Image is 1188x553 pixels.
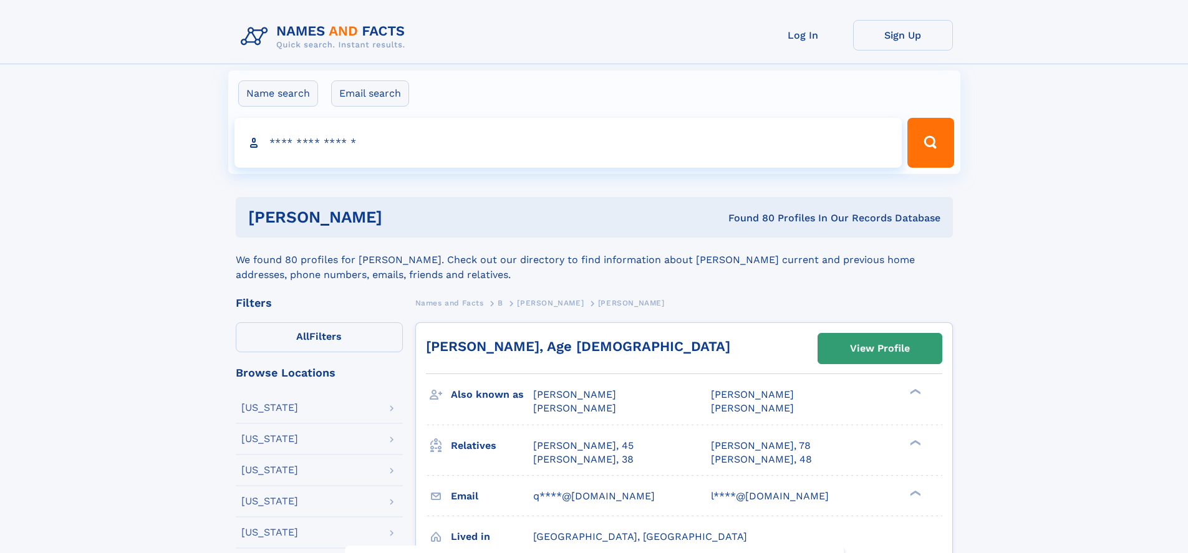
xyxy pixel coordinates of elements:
[241,434,298,444] div: [US_STATE]
[241,465,298,475] div: [US_STATE]
[907,118,954,168] button: Search Button
[451,384,533,405] h3: Also known as
[533,453,634,466] a: [PERSON_NAME], 38
[711,453,812,466] a: [PERSON_NAME], 48
[907,438,922,446] div: ❯
[533,531,747,542] span: [GEOGRAPHIC_DATA], [GEOGRAPHIC_DATA]
[517,295,584,310] a: [PERSON_NAME]
[533,388,616,400] span: [PERSON_NAME]
[241,403,298,413] div: [US_STATE]
[818,334,942,363] a: View Profile
[533,402,616,414] span: [PERSON_NAME]
[236,20,415,54] img: Logo Names and Facts
[238,80,318,107] label: Name search
[236,238,953,282] div: We found 80 profiles for [PERSON_NAME]. Check out our directory to find information about [PERSON...
[517,299,584,307] span: [PERSON_NAME]
[555,211,940,225] div: Found 80 Profiles In Our Records Database
[451,486,533,507] h3: Email
[234,118,902,168] input: search input
[907,388,922,396] div: ❯
[711,402,794,414] span: [PERSON_NAME]
[331,80,409,107] label: Email search
[753,20,853,50] a: Log In
[248,209,556,225] h1: [PERSON_NAME]
[711,388,794,400] span: [PERSON_NAME]
[236,297,403,309] div: Filters
[426,339,730,354] a: [PERSON_NAME], Age [DEMOGRAPHIC_DATA]
[236,367,403,378] div: Browse Locations
[853,20,953,50] a: Sign Up
[296,330,309,342] span: All
[711,439,811,453] a: [PERSON_NAME], 78
[241,527,298,537] div: [US_STATE]
[598,299,665,307] span: [PERSON_NAME]
[850,334,910,363] div: View Profile
[498,295,503,310] a: B
[907,489,922,497] div: ❯
[498,299,503,307] span: B
[451,435,533,456] h3: Relatives
[241,496,298,506] div: [US_STATE]
[236,322,403,352] label: Filters
[415,295,484,310] a: Names and Facts
[451,526,533,547] h3: Lived in
[533,439,634,453] a: [PERSON_NAME], 45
